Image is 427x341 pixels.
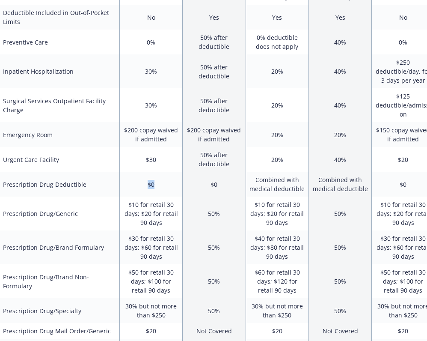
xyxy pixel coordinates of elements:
[183,147,246,172] td: 50% after deductible
[246,172,308,197] td: Combined with medical deductible
[308,323,371,339] td: Not Covered
[183,323,246,339] td: Not Covered
[246,30,308,54] td: 0% deductible does not apply
[119,5,182,30] td: No
[183,197,246,230] td: 50%
[308,5,371,30] td: Yes
[308,147,371,172] td: 40%
[246,54,308,88] td: 20%
[119,54,182,88] td: 30%
[308,230,371,264] td: 50%
[119,264,182,298] td: $50 for retail 30 days; $100 for retail 90 days
[308,172,371,197] td: Combined with medical deductible
[308,264,371,298] td: 50%
[308,54,371,88] td: 40%
[246,323,308,339] td: $20
[246,5,308,30] td: Yes
[183,230,246,264] td: 50%
[119,88,182,122] td: 30%
[119,298,182,323] td: 30% but not more than $250
[119,230,182,264] td: $30 for retail 30 days; $60 for retail 90 days
[246,88,308,122] td: 20%
[183,298,246,323] td: 50%
[183,122,246,147] td: $200 copay waived if admitted
[308,122,371,147] td: 20%
[119,122,182,147] td: $200 copay waived if admitted
[246,298,308,323] td: 30% but not more than $250
[119,30,182,54] td: 0%
[183,172,246,197] td: $0
[246,122,308,147] td: 20%
[308,30,371,54] td: 40%
[183,5,246,30] td: Yes
[183,88,246,122] td: 50% after deductible
[183,54,246,88] td: 50% after deductible
[119,147,182,172] td: $30
[246,147,308,172] td: 20%
[308,197,371,230] td: 50%
[246,264,308,298] td: $60 for retail 30 days; $120 for retail 90 days
[183,30,246,54] td: 50% after deductible
[119,172,182,197] td: $0
[246,230,308,264] td: $40 for retail 30 days; $80 for retail 90 days
[246,197,308,230] td: $10 for retail 30 days; $20 for retail 90 days
[183,264,246,298] td: 50%
[119,323,182,339] td: $20
[119,197,182,230] td: $10 for retail 30 days; $20 for retail 90 days
[308,88,371,122] td: 40%
[308,298,371,323] td: 50%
